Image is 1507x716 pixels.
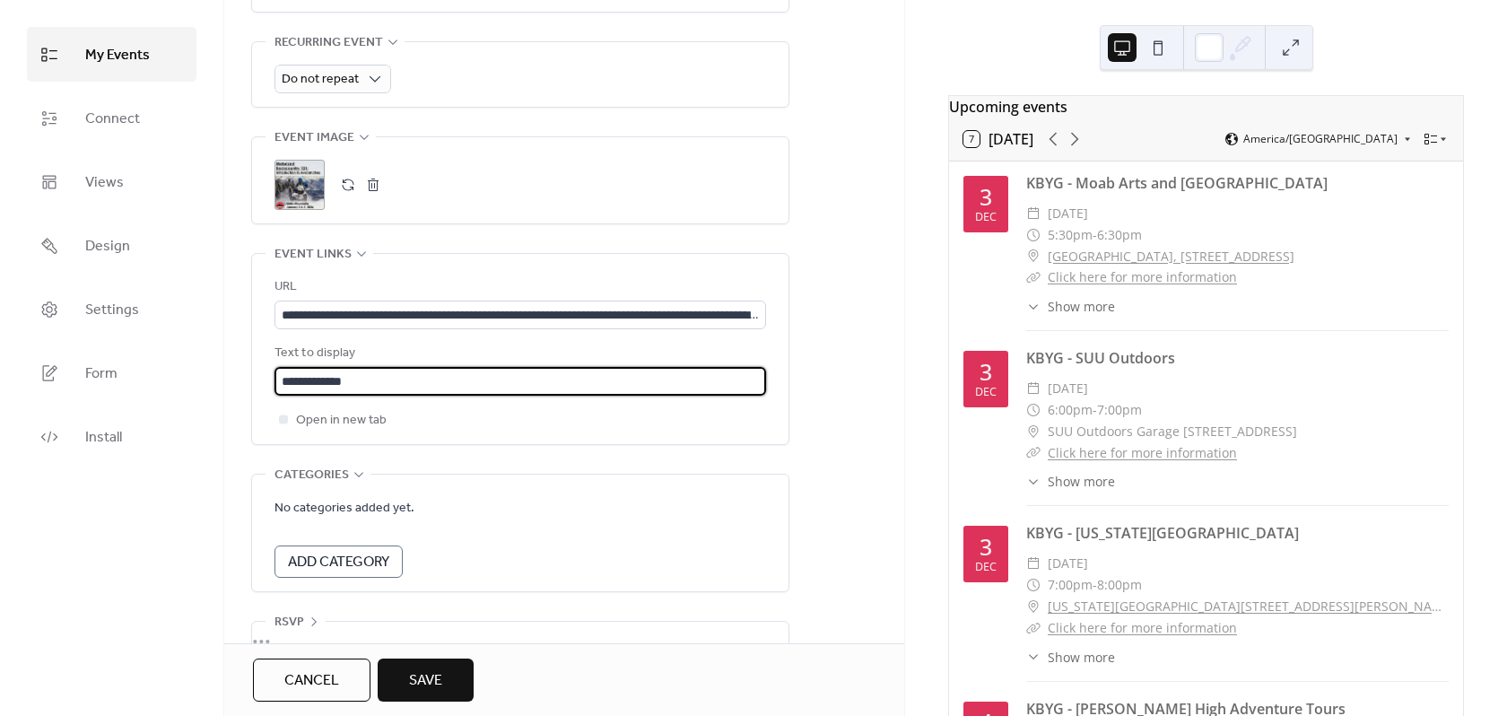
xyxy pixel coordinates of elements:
[975,387,997,398] div: Dec
[1048,268,1237,285] a: Click here for more information
[27,345,196,400] a: Form
[274,465,349,486] span: Categories
[27,91,196,145] a: Connect
[288,552,389,573] span: Add Category
[1048,444,1237,461] a: Click here for more information
[27,218,196,273] a: Design
[1048,297,1115,316] span: Show more
[274,244,352,266] span: Event links
[1026,596,1041,617] div: ​
[1093,574,1097,596] span: -
[1026,574,1041,596] div: ​
[27,154,196,209] a: Views
[1026,442,1041,464] div: ​
[274,160,325,210] div: ;
[1026,297,1115,316] button: ​Show more
[1026,246,1041,267] div: ​
[975,212,997,223] div: Dec
[409,670,442,692] span: Save
[1093,399,1097,421] span: -
[27,282,196,336] a: Settings
[957,127,1040,152] button: 7[DATE]
[274,612,304,633] span: RSVP
[1048,553,1088,574] span: [DATE]
[1097,574,1142,596] span: 8:00pm
[1026,399,1041,421] div: ​
[274,276,762,298] div: URL
[1026,224,1041,246] div: ​
[274,546,403,578] button: Add Category
[274,127,354,149] span: Event image
[85,169,124,196] span: Views
[1026,617,1041,639] div: ​
[85,423,122,451] span: Install
[85,105,140,133] span: Connect
[274,498,414,520] span: No categories added yet.
[378,659,474,702] button: Save
[85,232,130,260] span: Design
[1026,348,1175,368] a: KBYG - SUU Outdoors
[1048,619,1237,636] a: Click here for more information
[1026,472,1115,491] button: ​Show more
[274,32,383,54] span: Recurring event
[284,670,339,692] span: Cancel
[1026,266,1041,288] div: ​
[980,361,992,383] div: 3
[1048,378,1088,399] span: [DATE]
[85,360,118,388] span: Form
[1048,472,1115,491] span: Show more
[1048,421,1297,442] span: SUU Outdoors Garage [STREET_ADDRESS]
[980,536,992,558] div: 3
[1093,224,1097,246] span: -
[1026,523,1299,543] a: KBYG - [US_STATE][GEOGRAPHIC_DATA]
[1048,648,1115,667] span: Show more
[1026,203,1041,224] div: ​
[1097,224,1142,246] span: 6:30pm
[1026,648,1115,667] button: ​Show more
[975,562,997,573] div: Dec
[1026,173,1328,193] a: KBYG - Moab Arts and [GEOGRAPHIC_DATA]
[1026,472,1041,491] div: ​
[1243,134,1398,144] span: America/[GEOGRAPHIC_DATA]
[252,622,788,659] div: •••
[85,296,139,324] span: Settings
[1097,399,1142,421] span: 7:00pm
[1026,421,1041,442] div: ​
[85,41,150,69] span: My Events
[1048,596,1449,617] a: [US_STATE][GEOGRAPHIC_DATA][STREET_ADDRESS][PERSON_NAME]
[1026,648,1041,667] div: ​
[27,409,196,464] a: Install
[949,96,1463,118] div: Upcoming events
[1026,378,1041,399] div: ​
[1048,224,1093,246] span: 5:30pm
[1048,246,1294,267] a: [GEOGRAPHIC_DATA], [STREET_ADDRESS]
[1026,553,1041,574] div: ​
[274,343,762,364] div: Text to display
[27,27,196,82] a: My Events
[1026,297,1041,316] div: ​
[1048,399,1093,421] span: 6:00pm
[282,67,359,92] span: Do not repeat
[1048,203,1088,224] span: [DATE]
[980,186,992,208] div: 3
[1048,574,1093,596] span: 7:00pm
[296,410,387,432] span: Open in new tab
[253,659,370,702] button: Cancel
